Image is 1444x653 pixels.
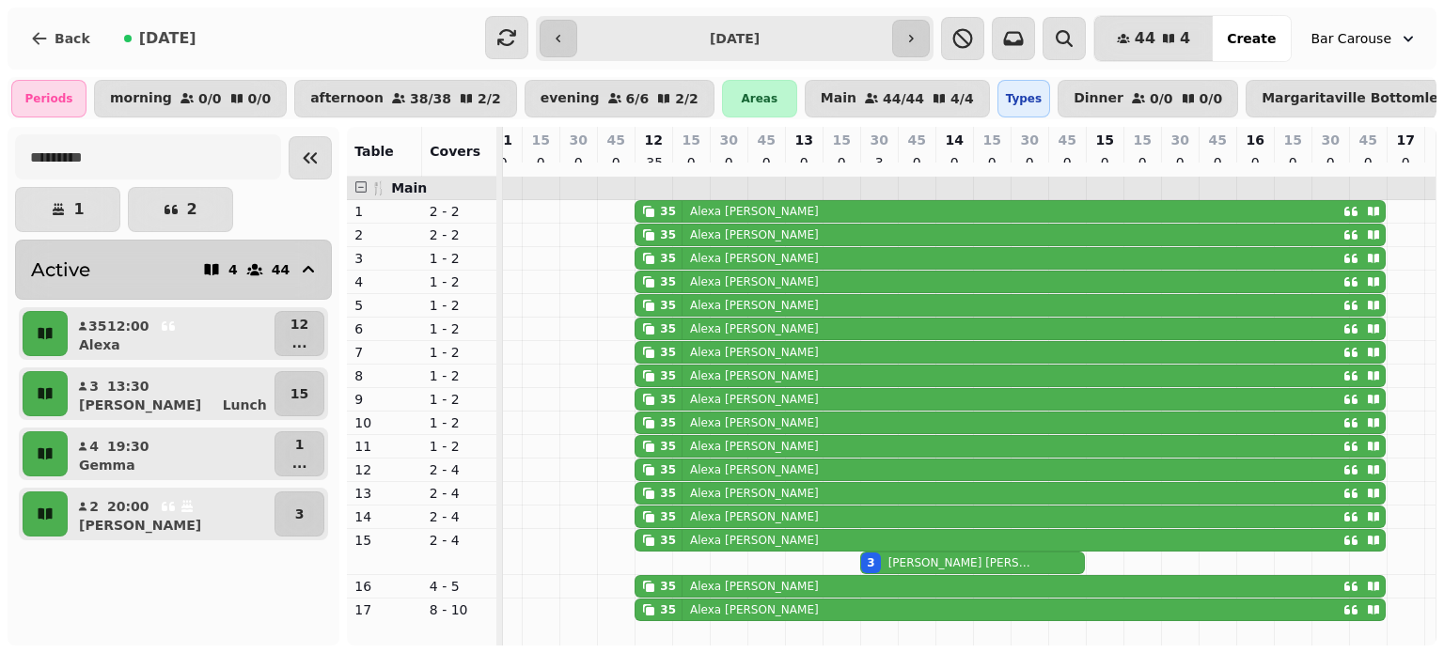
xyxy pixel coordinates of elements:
button: 313:30[PERSON_NAME]Lunch [71,371,271,416]
button: 3512:00Alexa [71,311,271,356]
p: 13 [354,484,415,503]
p: 0 [834,153,849,172]
p: Gemma [79,456,135,474]
p: Alexa [PERSON_NAME] [690,251,819,266]
p: 4 [228,263,238,276]
p: 0 [1285,153,1300,172]
p: 1 - 2 [430,319,490,338]
p: [PERSON_NAME] [PERSON_NAME] [888,555,1033,570]
p: 2 [186,202,196,217]
button: Create [1212,16,1291,61]
span: [DATE] [139,31,196,46]
p: 0 [984,153,999,172]
p: 20:00 [107,497,149,516]
button: Bar Carouse [1299,22,1429,55]
p: 0 [571,153,586,172]
p: 12:00 [107,317,149,335]
div: 35 [660,509,676,524]
p: 15 [290,384,308,403]
p: 16 [354,577,415,596]
div: 35 [660,298,676,313]
p: 1 [292,435,307,454]
p: 2 [354,225,415,244]
p: 0 [495,153,510,172]
p: Alexa [79,335,120,354]
button: Active444 [15,240,332,300]
p: 1 - 2 [430,390,490,409]
button: 12... [275,311,324,356]
div: Areas [722,80,797,117]
div: 35 [660,345,676,360]
p: 15 [354,531,415,550]
p: Alexa [PERSON_NAME] [690,321,819,336]
p: 0 [1248,153,1263,172]
p: evening [541,91,600,106]
div: 35 [660,321,676,336]
p: 4 [354,272,415,291]
p: 15 [833,131,851,149]
p: 30 [1021,131,1039,149]
p: Alexa [PERSON_NAME] [690,533,819,548]
p: 45 [1359,131,1377,149]
p: 8 [354,366,415,385]
p: ... [292,454,307,473]
button: 2 [128,187,233,232]
p: 0 / 0 [248,92,272,105]
p: 16 [1247,131,1264,149]
p: 3 [354,249,415,268]
button: Collapse sidebar [289,136,332,179]
p: 3 [871,153,887,172]
p: 12 [354,460,415,479]
div: 35 [660,251,676,266]
p: 14 [354,507,415,526]
p: 45 [908,131,926,149]
p: 0 / 0 [198,92,222,105]
p: 15 [532,131,550,149]
p: 2 / 2 [675,92,698,105]
span: Bar Carouse [1311,29,1391,48]
div: 35 [660,392,676,407]
p: 0 [1059,153,1075,172]
p: 45 [607,131,625,149]
p: 12 [290,315,308,334]
p: Alexa [PERSON_NAME] [690,298,819,313]
p: 0 [1097,153,1112,172]
p: 38 / 38 [410,92,451,105]
p: 17 [1397,131,1415,149]
p: 13 [795,131,813,149]
p: Alexa [PERSON_NAME] [690,227,819,242]
p: Main [821,91,856,106]
p: Alexa [PERSON_NAME] [690,602,819,617]
button: 419:30Gemma [71,431,271,476]
p: 0 [533,153,548,172]
p: 2 [88,497,100,516]
div: 35 [660,533,676,548]
p: 0 [947,153,962,172]
button: [DATE] [109,16,212,61]
div: 35 [660,204,676,219]
div: 35 [660,486,676,501]
p: Alexa [PERSON_NAME] [690,579,819,594]
p: 1 - 2 [430,437,490,456]
p: 44 / 44 [883,92,924,105]
p: 30 [1322,131,1340,149]
p: Alexa [PERSON_NAME] [690,415,819,430]
p: Dinner [1074,91,1123,106]
p: afternoon [310,91,384,106]
p: 9 [354,390,415,409]
div: 3 [867,555,874,570]
span: Table [354,144,394,159]
span: 44 [1135,31,1155,46]
p: 1 - 2 [430,296,490,315]
h2: Active [31,257,90,283]
p: 4 / 4 [950,92,974,105]
p: 11 [354,437,415,456]
p: 1 - 2 [430,272,490,291]
div: 35 [660,227,676,242]
p: 11 [494,131,512,149]
p: Alexa [PERSON_NAME] [690,274,819,289]
p: 1 - 2 [430,249,490,268]
p: Alexa [PERSON_NAME] [690,204,819,219]
span: Back [55,32,90,45]
p: 8 - 10 [430,600,490,619]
